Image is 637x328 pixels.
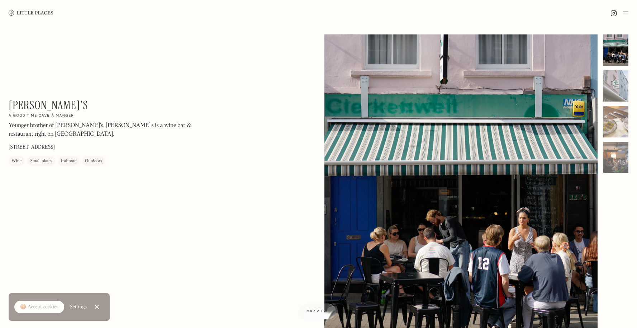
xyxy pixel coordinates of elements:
a: Map view [298,304,336,319]
h2: A good time cave à manger [9,114,74,119]
div: Wine [11,158,22,165]
span: Map view [306,309,327,313]
div: Outdoors [85,158,102,165]
p: Younger brother of [PERSON_NAME]'s, [PERSON_NAME]'s is a wine bar & restaurant right on [GEOGRAPH... [9,122,202,139]
div: 🍪 Accept cookies [20,304,58,311]
a: Close Cookie Popup [90,300,104,314]
div: Settings [70,304,87,309]
p: [STREET_ADDRESS] [9,144,55,151]
div: Close Cookie Popup [96,307,97,307]
a: Settings [70,299,87,315]
div: Small plates [30,158,52,165]
div: Intimate [61,158,76,165]
h1: [PERSON_NAME]'s [9,98,88,112]
a: 🍪 Accept cookies [14,301,64,314]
